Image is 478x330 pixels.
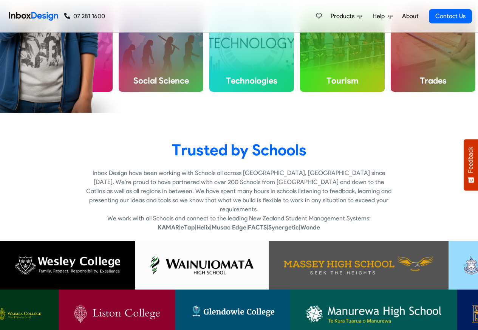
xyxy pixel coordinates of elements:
h4: Social Science [119,70,203,91]
img: Liston College [74,305,160,323]
img: Wainuiomata High School [150,256,253,274]
strong: eTap [181,224,195,231]
a: 07 281 1600 [64,12,105,21]
img: Wesley College [15,256,120,274]
p: We work with all Schools and connect to the leading New Zealand Student Management Systems: [85,214,393,223]
img: Glendowie College [190,305,275,323]
p: Inbox Design have been working with Schools all across [GEOGRAPHIC_DATA], [GEOGRAPHIC_DATA] since... [85,169,393,214]
a: Products [328,9,365,24]
a: Contact Us [429,9,472,23]
strong: KAMAR [158,224,179,231]
h4: Trades [391,70,475,91]
img: Massey High School [284,256,434,274]
heading: Trusted by Schools [6,140,472,160]
a: About [400,9,421,24]
strong: Wonde [300,224,320,231]
p: | | | | | | [85,223,393,232]
strong: FACTS [248,224,267,231]
span: Products [331,12,357,21]
h4: Tourism [300,70,385,91]
img: Manurewa High School [305,305,442,323]
strong: Musac Edge [212,224,246,231]
a: Help [370,9,396,24]
button: Feedback - Show survey [464,139,478,191]
span: Feedback [467,147,474,173]
span: Help [373,12,388,21]
h4: Technologies [209,70,294,91]
strong: Synergetic [268,224,299,231]
strong: Helix [196,224,210,231]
